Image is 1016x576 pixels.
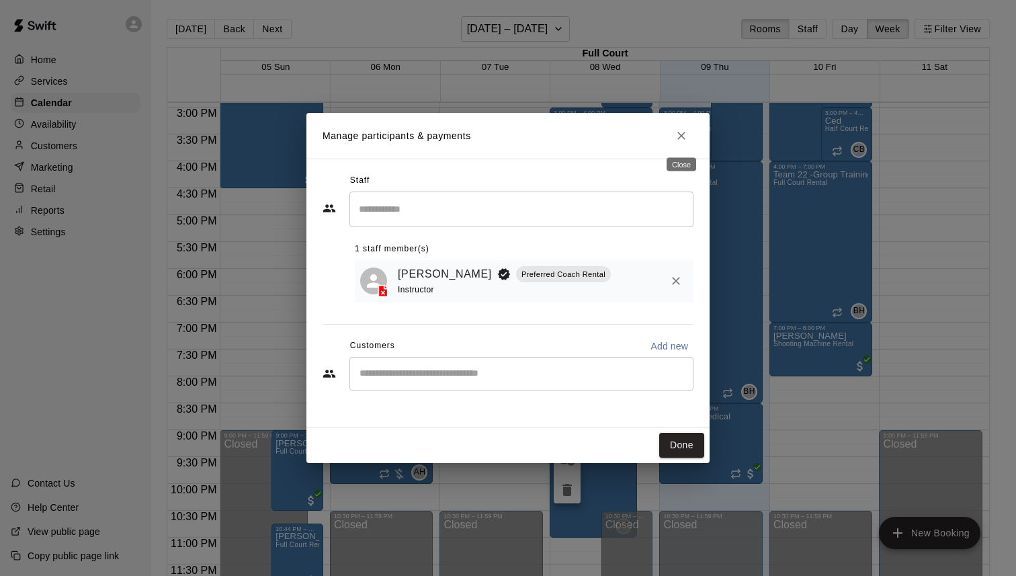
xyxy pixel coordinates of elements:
button: Remove [664,269,688,293]
p: Manage participants & payments [323,129,471,143]
svg: Customers [323,367,336,380]
svg: Booking Owner [497,268,511,281]
p: Preferred Coach Rental [521,269,605,280]
div: Close [667,158,696,171]
button: Done [659,433,704,458]
button: Close [669,124,693,148]
span: 1 staff member(s) [355,239,429,260]
span: Customers [350,335,395,357]
a: [PERSON_NAME] [398,265,492,283]
button: Add new [645,335,693,357]
svg: Staff [323,202,336,215]
span: Instructor [398,285,434,294]
p: Add new [650,339,688,353]
div: Search staff [349,192,693,227]
span: Staff [350,170,370,192]
div: Start typing to search customers... [349,357,693,390]
div: Cedric Burns [360,268,387,294]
